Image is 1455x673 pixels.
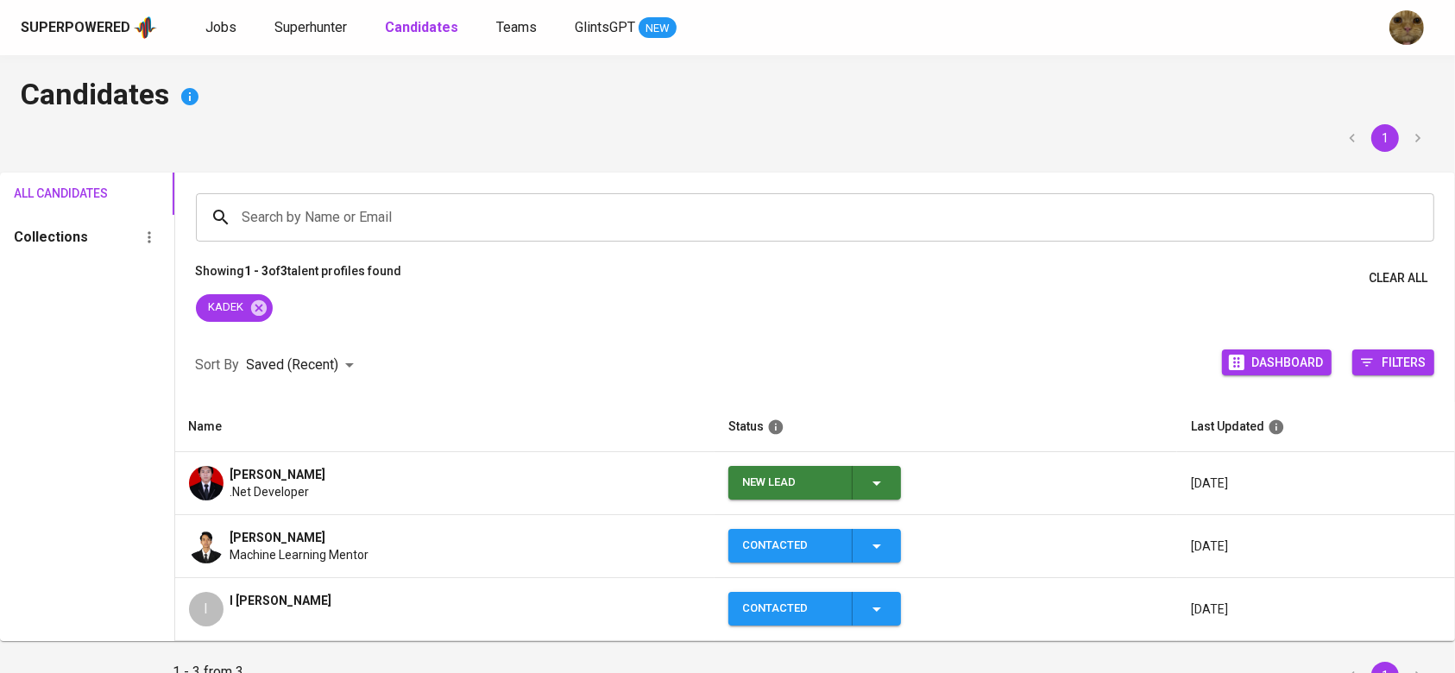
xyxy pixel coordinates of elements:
span: KADEK [196,299,255,316]
th: Name [175,402,715,452]
b: 1 - 3 [245,264,269,278]
b: 3 [281,264,288,278]
span: [PERSON_NAME] [230,529,326,546]
span: Clear All [1369,267,1427,289]
img: ec6c0910-f960-4a00-a8f8-c5744e41279e.jpg [1389,10,1424,45]
span: NEW [639,20,677,37]
p: [DATE] [1191,538,1441,555]
span: GlintsGPT [575,19,635,35]
span: Teams [496,19,537,35]
div: KADEK [196,294,273,322]
div: I [189,592,224,626]
a: GlintsGPT NEW [575,17,677,39]
img: 8382c17cd6e6805b68da9b104b3b10dc.jpg [189,529,224,563]
h4: Candidates [21,76,1434,117]
p: Sort By [196,355,240,375]
button: Contacted [728,592,901,626]
p: [DATE] [1191,601,1441,618]
b: Candidates [385,19,458,35]
button: Filters [1352,349,1434,375]
a: Teams [496,17,540,39]
div: Superpowered [21,18,130,38]
a: Superpoweredapp logo [21,15,157,41]
img: 5d17539b66ba6e450a62bc044055673e.jpg [189,466,224,500]
span: .Net Developer [230,483,310,500]
span: Dashboard [1251,350,1323,374]
div: Contacted [743,529,838,563]
span: I [PERSON_NAME] [230,592,332,609]
p: Showing of talent profiles found [196,262,402,294]
button: page 1 [1371,124,1399,152]
span: Machine Learning Mentor [230,546,369,563]
span: All Candidates [14,183,85,204]
th: Status [715,402,1177,452]
p: Saved (Recent) [247,355,339,375]
div: New Lead [743,466,838,500]
p: [DATE] [1191,475,1441,492]
button: Contacted [728,529,901,563]
div: Saved (Recent) [247,349,360,381]
span: Jobs [205,19,236,35]
img: app logo [134,15,157,41]
span: Filters [1382,350,1426,374]
button: Dashboard [1222,349,1332,375]
button: Clear All [1362,262,1434,294]
span: [PERSON_NAME] [230,466,326,483]
th: Last Updated [1177,402,1455,452]
a: Jobs [205,17,240,39]
h6: Collections [14,225,88,249]
button: New Lead [728,466,901,500]
a: Candidates [385,17,462,39]
span: Superhunter [274,19,347,35]
div: Contacted [743,592,838,626]
a: Superhunter [274,17,350,39]
nav: pagination navigation [1336,124,1434,152]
